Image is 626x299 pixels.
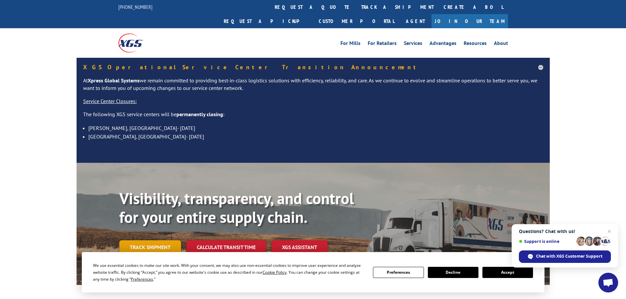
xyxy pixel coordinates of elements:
u: Service Center Closures: [83,98,137,104]
span: Chat with XGS Customer Support [519,250,611,263]
a: Agent [399,14,431,28]
a: For Mills [340,41,360,48]
a: Customer Portal [314,14,399,28]
a: Calculate transit time [186,240,266,254]
a: XGS ASSISTANT [271,240,328,254]
span: Cookie Policy [263,269,287,275]
a: Track shipment [119,240,181,254]
h5: XGS Operational Service Center Transition Announcement [83,64,543,70]
div: Cookie Consent Prompt [82,252,545,292]
span: Support is online [519,239,574,244]
a: Advantages [429,41,456,48]
span: Preferences [131,276,153,282]
a: Resources [464,41,487,48]
button: Accept [482,267,533,278]
a: For Retailers [368,41,397,48]
div: We use essential cookies to make our site work. With your consent, we may also use non-essential ... [93,262,365,283]
button: Preferences [373,267,424,278]
strong: permanently closing [176,111,223,117]
span: Questions? Chat with us! [519,229,611,234]
li: [GEOGRAPHIC_DATA], [GEOGRAPHIC_DATA]- [DATE] [88,132,543,141]
a: Request a pickup [219,14,314,28]
a: Services [404,41,422,48]
strong: Xpress Global Systems [88,77,140,84]
a: Join Our Team [431,14,508,28]
span: Chat with XGS Customer Support [536,253,602,259]
a: About [494,41,508,48]
b: Visibility, transparency, and control for your entire supply chain. [119,188,354,227]
a: Open chat [598,273,618,292]
p: At we remain committed to providing best-in-class logistics solutions with efficiency, reliabilit... [83,77,543,98]
button: Decline [428,267,478,278]
a: [PHONE_NUMBER] [118,4,152,10]
p: The following XGS service centers will be : [83,111,543,124]
li: [PERSON_NAME], [GEOGRAPHIC_DATA]- [DATE] [88,124,543,132]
